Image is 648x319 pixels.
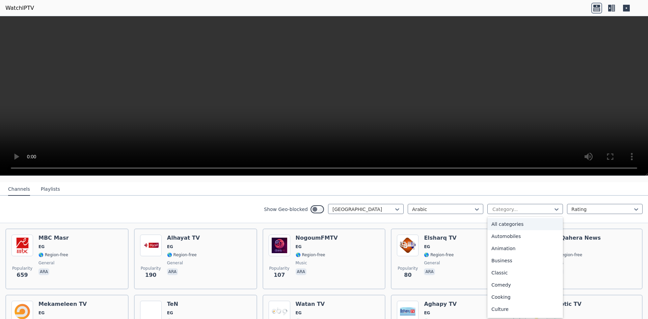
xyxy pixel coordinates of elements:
span: 190 [145,271,156,279]
span: 659 [17,271,28,279]
div: Business [487,255,563,267]
h6: Aghapy TV [424,301,457,308]
div: Classic [487,267,563,279]
span: EG [424,310,430,316]
h6: Al Qahera News [552,235,601,241]
h6: Watan TV [296,301,325,308]
span: 🌎 Region-free [296,252,325,258]
div: Comedy [487,279,563,291]
img: MBC Masr [11,235,33,256]
h6: TeN [167,301,197,308]
span: Popularity [269,266,290,271]
span: Popularity [12,266,32,271]
p: ara [296,268,306,275]
div: Animation [487,242,563,255]
div: Cooking [487,291,563,303]
h6: Coptic TV [552,301,582,308]
div: Culture [487,303,563,315]
a: WatchIPTV [5,4,34,12]
h6: NogoumFMTV [296,235,338,241]
span: EG [167,310,173,316]
span: EG [38,310,45,316]
label: Show Geo-blocked [264,206,308,213]
h6: Elsharq TV [424,235,456,241]
span: 🌎 Region-free [167,252,197,258]
span: 80 [404,271,411,279]
img: NogoumFMTV [269,235,290,256]
span: Popularity [141,266,161,271]
span: EG [296,244,302,249]
img: Alhayat TV [140,235,162,256]
h6: Mekameleen TV [38,301,87,308]
span: general [424,260,440,266]
button: Playlists [41,183,60,196]
p: ara [38,268,49,275]
span: EG [424,244,430,249]
div: All categories [487,218,563,230]
span: EG [38,244,45,249]
button: Channels [8,183,30,196]
span: Popularity [398,266,418,271]
span: EG [167,244,173,249]
span: 🌎 Region-free [552,252,582,258]
img: Elsharq TV [397,235,418,256]
span: music [296,260,307,266]
h6: Alhayat TV [167,235,200,241]
span: general [38,260,54,266]
div: Automobiles [487,230,563,242]
span: 🌎 Region-free [38,252,68,258]
span: EG [296,310,302,316]
span: 107 [274,271,285,279]
p: ara [167,268,178,275]
p: ara [424,268,435,275]
span: general [167,260,183,266]
h6: MBC Masr [38,235,69,241]
span: 🌎 Region-free [424,252,454,258]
